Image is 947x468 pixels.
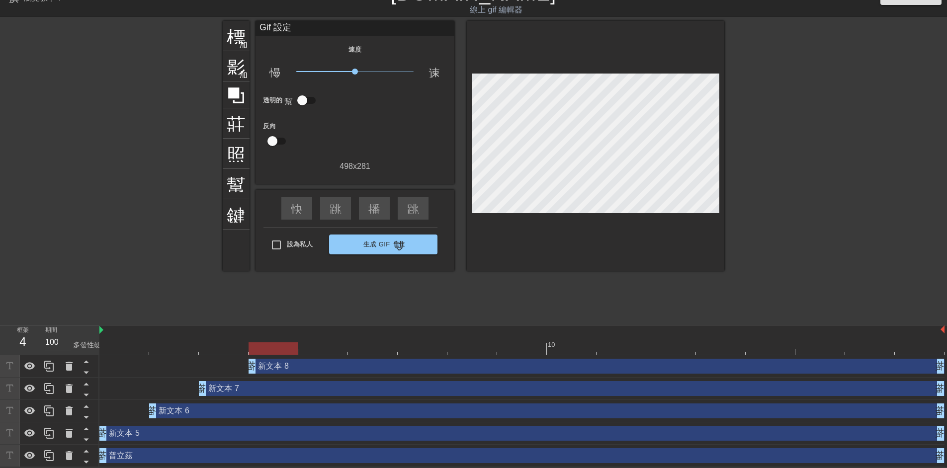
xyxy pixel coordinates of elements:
[73,341,115,349] font: 多發性硬化症
[227,204,264,223] font: 鍵盤
[269,66,329,78] font: 慢動作視頻
[19,335,26,348] font: 4
[287,240,313,248] font: 設為私人
[363,240,390,248] font: 生成 Gif
[197,384,207,423] font: 拖曳手柄
[357,162,370,170] font: 281
[263,96,282,104] font: 透明的
[470,5,522,14] font: 線上 gif 編輯器
[340,162,353,170] font: 498
[98,428,108,468] font: 拖曳手柄
[936,361,946,401] font: 拖曳手柄
[263,122,276,130] font: 反向
[239,70,273,78] font: 加入圓圈
[227,173,264,192] font: 幫助
[247,361,257,401] font: 拖曳手柄
[429,66,452,78] font: 速度
[353,162,357,170] font: x
[45,327,57,333] font: 期間
[148,406,158,446] font: 拖曳手柄
[407,202,467,214] font: 跳過下一個
[284,96,301,105] font: 幫助
[941,325,945,333] img: bound-end.png
[368,202,416,214] font: 播放箭頭
[227,25,264,44] font: 標題
[348,46,361,53] font: 速度
[259,22,291,32] font: Gif 設定
[936,406,946,446] font: 拖曳手柄
[239,39,273,48] font: 加入圓圈
[17,326,29,333] font: 框架
[291,202,339,214] font: 快速倒帶
[227,143,359,162] font: 照片尺寸選擇大
[548,341,555,348] font: 10
[330,202,389,214] font: 跳過上一個
[329,234,438,254] button: 生成 Gif
[936,384,946,423] font: 拖曳手柄
[227,56,264,75] font: 影像
[393,238,429,250] font: 雙箭頭
[227,113,264,132] font: 莊稼
[936,428,946,468] font: 拖曳手柄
